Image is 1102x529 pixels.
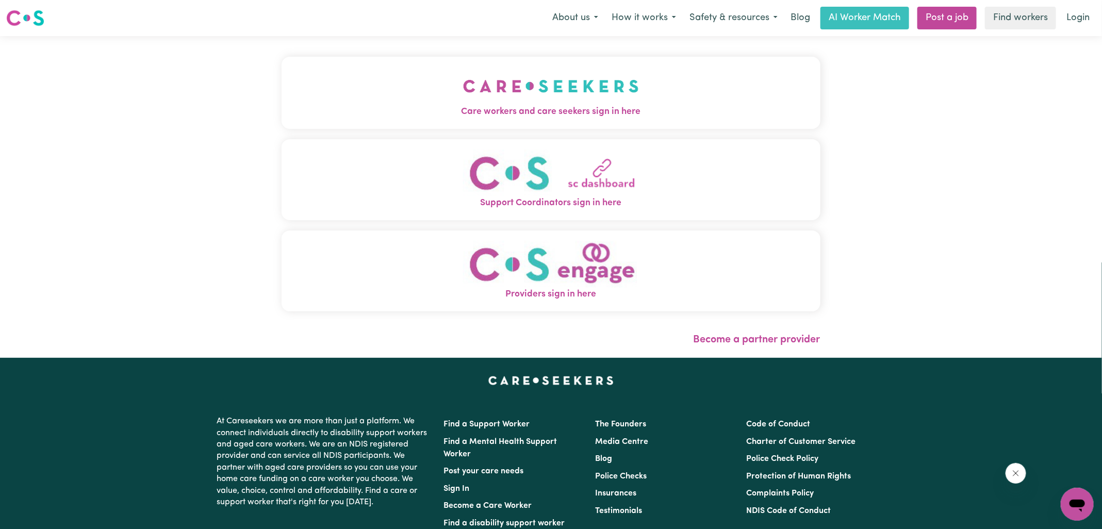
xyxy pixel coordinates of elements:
a: Code of Conduct [746,420,810,428]
span: Need any help? [6,7,62,15]
p: At Careseekers we are more than just a platform. We connect individuals directly to disability su... [217,411,432,512]
a: Insurances [595,489,636,498]
a: Careseekers home page [488,376,614,385]
button: About us [546,7,605,29]
a: Blog [784,7,816,29]
a: Media Centre [595,438,648,446]
a: Careseekers logo [6,6,44,30]
iframe: Button to launch messaging window [1061,488,1094,521]
span: Providers sign in here [282,288,820,301]
a: Protection of Human Rights [746,472,851,481]
a: AI Worker Match [820,7,909,29]
button: Safety & resources [683,7,784,29]
a: Testimonials [595,507,642,515]
a: Find a disability support worker [444,519,565,527]
img: Careseekers logo [6,9,44,27]
a: Sign In [444,485,470,493]
a: Police Check Policy [746,455,818,463]
button: Care workers and care seekers sign in here [282,57,820,129]
a: NDIS Code of Conduct [746,507,831,515]
a: Charter of Customer Service [746,438,856,446]
a: Post your care needs [444,467,524,475]
a: Find a Support Worker [444,420,530,428]
a: Blog [595,455,612,463]
a: Become a partner provider [694,335,820,345]
iframe: Close message [1006,463,1026,484]
a: Become a Care Worker [444,502,532,510]
button: Support Coordinators sign in here [282,139,820,220]
a: Find a Mental Health Support Worker [444,438,557,458]
a: Login [1060,7,1096,29]
a: The Founders [595,420,646,428]
span: Support Coordinators sign in here [282,196,820,210]
button: Providers sign in here [282,230,820,311]
a: Complaints Policy [746,489,814,498]
a: Police Checks [595,472,647,481]
a: Post a job [917,7,977,29]
a: Find workers [985,7,1056,29]
button: How it works [605,7,683,29]
span: Care workers and care seekers sign in here [282,105,820,119]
